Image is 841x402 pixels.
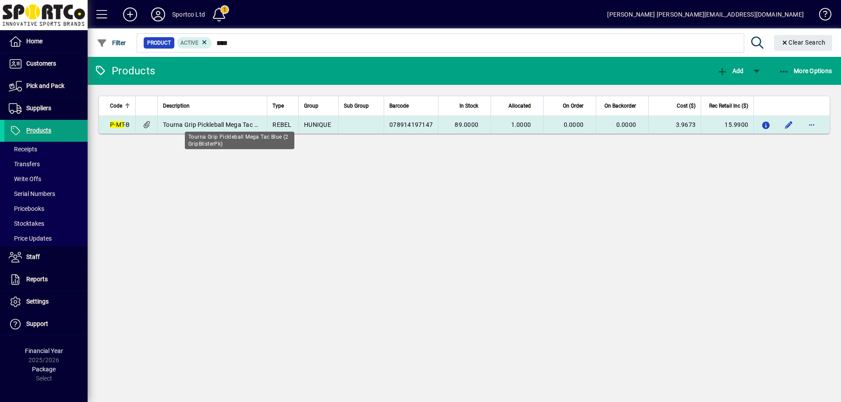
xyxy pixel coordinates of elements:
span: Allocated [509,101,531,111]
button: More options [805,118,819,132]
span: Reports [26,276,48,283]
div: Barcode [389,101,433,111]
button: Clear [774,35,833,51]
div: Allocated [496,101,539,111]
span: -B [110,121,130,128]
span: Rec Retail Inc ($) [709,101,748,111]
span: Active [180,40,198,46]
div: Sportco Ltd [172,7,205,21]
span: Type [272,101,284,111]
div: On Order [549,101,591,111]
span: Suppliers [26,105,51,112]
span: On Order [563,101,583,111]
span: Description [163,101,190,111]
a: Customers [4,53,88,75]
td: 3.9673 [648,116,701,133]
span: Group [304,101,318,111]
button: Edit [782,118,796,132]
span: Price Updates [9,235,52,242]
span: Filter [97,39,126,46]
button: Add [116,7,144,22]
span: Receipts [9,146,37,153]
span: 1.0000 [511,121,531,128]
div: On Backorder [601,101,644,111]
span: Barcode [389,101,409,111]
a: Knowledge Base [813,2,830,30]
span: Transfers [9,161,40,168]
span: Stocktakes [9,220,44,227]
span: Financial Year [25,347,63,354]
a: Suppliers [4,98,88,119]
span: Package [32,366,56,373]
span: Pricebooks [9,205,44,212]
a: Receipts [4,142,88,157]
span: Tourna Grip Pickleball Mega Tac Blue (2 GripBlisterPk) [163,121,314,128]
span: Products [26,127,51,134]
span: 0.0000 [564,121,584,128]
a: Serial Numbers [4,186,88,201]
div: Sub Group [344,101,378,111]
button: Profile [144,7,172,22]
span: Cost ($) [677,101,696,111]
a: Price Updates [4,231,88,246]
button: More Options [777,63,834,79]
span: Add [717,67,743,74]
mat-chip: Activation Status: Active [177,37,212,49]
div: Type [272,101,293,111]
a: Write Offs [4,171,88,186]
div: Products [94,64,155,78]
div: [PERSON_NAME] [PERSON_NAME][EMAIL_ADDRESS][DOMAIN_NAME] [607,7,804,21]
span: Write Offs [9,175,41,182]
span: Support [26,320,48,327]
span: Code [110,101,122,111]
a: Pricebooks [4,201,88,216]
span: Sub Group [344,101,369,111]
a: Stocktakes [4,216,88,231]
span: Pick and Pack [26,82,64,89]
a: Support [4,313,88,335]
span: Customers [26,60,56,67]
span: Staff [26,253,40,260]
div: Group [304,101,332,111]
a: Settings [4,291,88,313]
span: REBEL [272,121,291,128]
em: P-MT [110,121,124,128]
span: Settings [26,298,49,305]
a: Transfers [4,157,88,171]
a: Pick and Pack [4,75,88,97]
a: Staff [4,246,88,268]
span: 0.0000 [616,121,636,128]
span: 078914197147 [389,121,433,128]
div: Code [110,101,130,111]
span: In Stock [459,101,478,111]
div: In Stock [444,101,486,111]
a: Reports [4,269,88,290]
span: Product [147,38,171,47]
div: Tourna Grip Pickleball Mega Tac Blue (2 GripBlisterPk) [185,132,294,149]
span: Home [26,38,42,45]
span: HUNIQUE [304,121,331,128]
span: Clear Search [781,39,826,46]
span: 89.0000 [455,121,478,128]
a: Home [4,31,88,52]
button: Add [715,63,746,79]
div: Description [163,101,261,111]
span: More Options [779,67,832,74]
td: 15.9900 [701,116,753,133]
span: On Backorder [604,101,636,111]
span: Serial Numbers [9,190,55,197]
button: Filter [95,35,128,51]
